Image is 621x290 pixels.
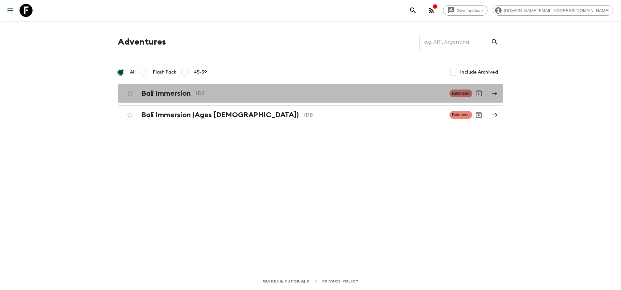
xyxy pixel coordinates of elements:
[322,278,358,285] a: Privacy Policy
[449,90,472,97] span: Balanced
[118,105,503,124] a: Bali Immersion (Ages [DEMOGRAPHIC_DATA])IDBBalancedArchive
[142,89,191,98] h2: Bali Immersion
[407,4,420,17] button: search adventures
[153,69,176,76] span: Flash Pack
[304,111,444,119] p: IDB
[460,69,498,76] span: Include Archived
[472,87,485,100] button: Archive
[196,90,444,97] p: ID2
[500,8,613,13] span: [DOMAIN_NAME][EMAIL_ADDRESS][DOMAIN_NAME]
[449,111,472,119] span: Balanced
[130,69,136,76] span: All
[263,278,309,285] a: Guides & Tutorials
[472,108,485,121] button: Archive
[453,8,487,13] span: Give feedback
[118,84,503,103] a: Bali ImmersionID2BalancedArchive
[443,5,488,16] a: Give feedback
[420,33,491,51] input: e.g. AR1, Argentina
[194,69,207,76] span: 45-59
[493,5,613,16] div: [DOMAIN_NAME][EMAIL_ADDRESS][DOMAIN_NAME]
[4,4,17,17] button: menu
[142,111,299,119] h2: Bali Immersion (Ages [DEMOGRAPHIC_DATA])
[118,35,166,48] h1: Adventures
